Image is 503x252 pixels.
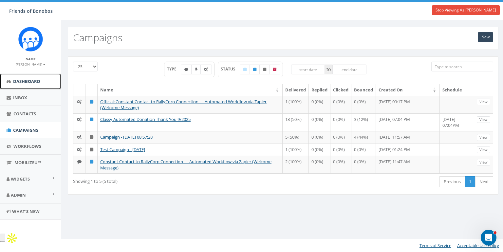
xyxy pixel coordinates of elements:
[283,113,309,131] td: 13 (50%)
[330,144,351,156] td: 0 (0%)
[309,156,330,173] td: 0 (0%)
[330,131,351,144] td: 0 (0%)
[12,208,40,214] span: What's New
[376,84,440,96] th: Created On: activate to sort column ascending
[16,62,46,67] small: [PERSON_NAME]
[376,131,440,144] td: [DATE] 11:57 AM
[90,135,93,139] i: Unpublished
[77,117,82,122] i: Automated Message
[14,160,41,165] span: MobilizeU™
[376,144,440,156] td: [DATE] 01:24 PM
[243,68,247,71] i: Draft
[351,131,376,144] td: 4 (44%)
[259,65,270,74] label: Unpublished
[330,96,351,113] td: 0 (0%)
[283,156,309,173] td: 2 (100%)
[250,65,260,74] label: Published
[77,100,82,104] i: Automated Message
[9,8,53,14] span: Friends of Bonobos
[240,65,250,74] label: Draft
[330,156,351,173] td: 0 (0%)
[477,159,490,166] a: View
[26,57,36,61] small: Name
[351,84,376,96] th: Bounced
[465,176,475,187] a: 1
[269,65,280,74] label: Archived
[351,144,376,156] td: 0 (0%)
[167,66,181,72] span: TYPE
[100,159,271,171] a: Constant Contact to RallyCorp Connection — Automated Workflow via Zapier (Welcome Message)
[90,160,93,164] i: Published
[253,68,256,71] i: Published
[309,144,330,156] td: 0 (0%)
[432,5,500,15] a: Stop Viewing As [PERSON_NAME]
[184,68,188,71] i: Text SMS
[376,113,440,131] td: [DATE] 07:04 PM
[13,111,36,117] span: Contacts
[221,66,240,72] span: STATUS
[204,68,208,71] i: Automated Message
[195,68,197,71] i: Ringless Voice Mail
[477,116,490,123] a: View
[100,134,153,140] a: Campaign - [DATE] 08:57:28
[283,84,309,96] th: Delivered
[13,127,38,133] span: Campaigns
[439,176,465,187] a: Previous
[18,27,43,51] img: Rally_Corp_Icon.png
[376,156,440,173] td: [DATE] 11:47 AM
[351,96,376,113] td: 0 (0%)
[90,117,93,122] i: Published
[477,146,490,153] a: View
[98,84,283,96] th: Name: activate to sort column ascending
[191,65,201,74] label: Ringless Voice Mail
[325,65,332,74] span: to
[478,32,493,42] a: New
[13,78,40,84] span: Dashboard
[100,116,191,122] a: Classy Automated Donation Thank You 9/2025
[376,96,440,113] td: [DATE] 09:17 PM
[77,135,82,139] i: Automated Message
[13,143,41,149] span: Workflows
[283,144,309,156] td: 1 (100%)
[77,160,82,164] i: Text SMS
[481,230,496,245] iframe: Intercom live chat
[100,99,267,111] a: Official: Constant Contact to RallyCorp Connection — Automated Workflow via Zapier (Welcome Message)
[283,131,309,144] td: 5 (56%)
[13,95,27,101] span: Inbox
[332,65,366,74] input: end date
[330,113,351,131] td: 0 (0%)
[431,62,493,71] input: Type to search
[309,84,330,96] th: Replied
[440,84,474,96] th: Schedule
[351,156,376,173] td: 0 (0%)
[419,242,451,248] a: Terms of Service
[351,113,376,131] td: 3 (12%)
[309,96,330,113] td: 0 (0%)
[73,32,122,43] h2: Campaigns
[181,65,192,74] label: Text SMS
[16,61,46,67] a: [PERSON_NAME]
[77,147,82,152] i: Automated Message
[73,176,242,184] div: Showing 1 to 5 (5 total)
[477,99,490,106] a: View
[263,68,266,71] i: Unpublished
[283,96,309,113] td: 1 (100%)
[90,100,93,104] i: Published
[309,113,330,131] td: 0 (0%)
[309,131,330,144] td: 0 (0%)
[11,192,26,198] span: Admin
[475,176,493,187] a: Next
[90,147,93,152] i: Unpublished
[440,113,474,131] td: [DATE] 07:04PM
[11,176,30,182] span: Widgets
[291,65,325,74] input: start date
[200,65,212,74] label: Automated Message
[330,84,351,96] th: Clicked
[100,146,145,152] a: Test Campaign - [DATE]
[457,242,499,248] a: Acceptable Use Policy
[5,232,18,245] img: Apollo
[477,134,490,141] a: View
